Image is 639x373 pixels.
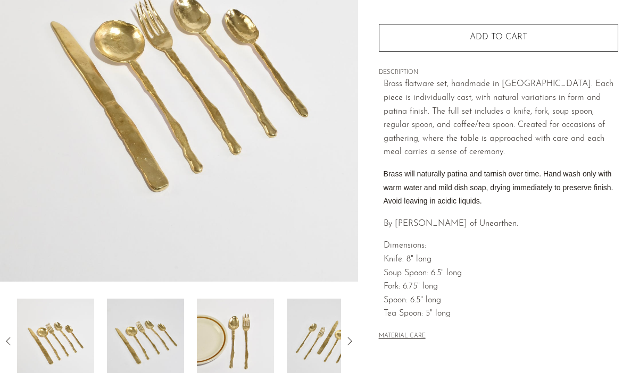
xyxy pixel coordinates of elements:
button: MATERIAL CARE [379,333,426,341]
span: Add to cart [470,33,527,41]
p: Brass flatware set, handmade in [GEOGRAPHIC_DATA]. Each piece is individually cast, with natural ... [384,78,618,159]
span: DESCRIPTION [379,68,618,78]
span: Brass will naturally patina and tarnish over time. Hand wash only with warm water and mild dish s... [384,169,613,205]
button: Add to cart [379,24,618,52]
p: Dimensions: Knife: 8" long Soup Spoon: 6.5" long Fork: 6.75" long Spoon: 6.5" long Tea Spoon: 5" ... [384,239,618,321]
p: By [PERSON_NAME] of Unearthen. [384,217,618,231]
